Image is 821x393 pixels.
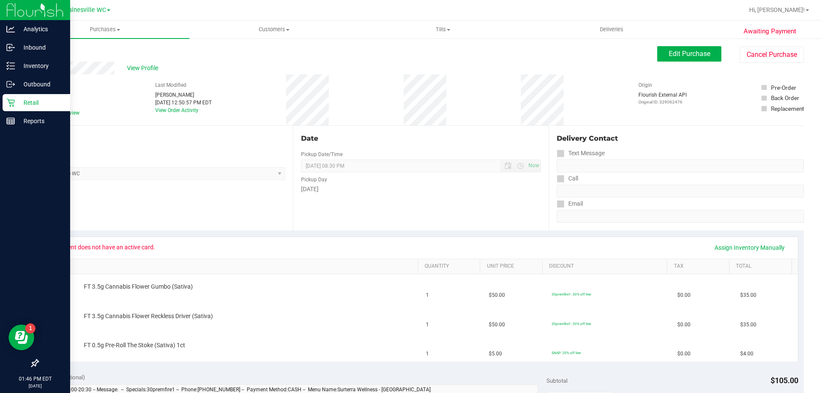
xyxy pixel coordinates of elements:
p: 01:46 PM EDT [4,375,66,383]
span: FT 0.5g Pre-Roll The Stoke (Sativa) 1ct [84,341,185,349]
div: Pre-Order [771,83,796,92]
a: Assign Inventory Manually [709,240,790,255]
a: Tax [674,263,726,270]
a: Customers [189,21,358,38]
div: Date [301,133,540,144]
p: Reports [15,116,66,126]
span: SNAP: 20% off line [552,351,581,355]
span: FT 3.5g Cannabis Flower Gumbo (Sativa) [84,283,193,291]
p: [DATE] [4,383,66,389]
div: Flourish External API [638,91,687,105]
a: Total [736,263,788,270]
a: View Order Activity [155,107,198,113]
span: 1 [426,350,429,358]
label: Text Message [557,147,605,160]
div: [PERSON_NAME] [155,91,212,99]
span: Patient does not have an active card. [52,240,161,254]
span: $0.00 [677,350,691,358]
label: Email [557,198,583,210]
a: Discount [549,263,664,270]
span: $105.00 [771,376,798,385]
span: $5.00 [489,350,502,358]
p: Original ID: 329062476 [638,99,687,105]
iframe: Resource center unread badge [25,323,35,334]
p: Inbound [15,42,66,53]
span: Customers [190,26,358,33]
div: Back Order [771,94,799,102]
iframe: Resource center [9,325,34,350]
span: FT 3.5g Cannabis Flower Reckless Driver (Sativa) [84,312,213,320]
a: Deliveries [527,21,696,38]
span: View Profile [127,64,161,73]
inline-svg: Inventory [6,62,15,70]
span: 1 [426,291,429,299]
a: Tills [358,21,527,38]
label: Call [557,172,578,185]
span: $50.00 [489,321,505,329]
span: 30premfire1: 30% off line [552,292,591,296]
div: Delivery Contact [557,133,804,144]
a: Purchases [21,21,189,38]
span: Edit Purchase [669,50,710,58]
label: Last Modified [155,81,186,89]
span: Purchases [21,26,189,33]
span: $50.00 [489,291,505,299]
span: 30premfire1: 30% off line [552,322,591,326]
div: [DATE] 12:50:57 PM EDT [155,99,212,106]
div: Replacement [771,104,804,113]
a: Quantity [425,263,477,270]
div: Location [38,133,285,144]
inline-svg: Retail [6,98,15,107]
span: $0.00 [677,321,691,329]
span: Awaiting Payment [744,27,796,36]
input: Format: (999) 999-9999 [557,185,804,198]
span: $0.00 [677,291,691,299]
span: 1 [426,321,429,329]
inline-svg: Outbound [6,80,15,89]
span: $4.00 [740,350,753,358]
label: Origin [638,81,652,89]
p: Analytics [15,24,66,34]
div: [DATE] [301,185,540,194]
span: Deliveries [588,26,635,33]
span: $35.00 [740,291,756,299]
span: Gainesville WC [64,6,106,14]
label: Pickup Date/Time [301,151,343,158]
p: Inventory [15,61,66,71]
p: Retail [15,98,66,108]
inline-svg: Analytics [6,25,15,33]
a: SKU [50,263,414,270]
span: Tills [359,26,527,33]
span: Hi, [PERSON_NAME]! [749,6,805,13]
span: Subtotal [546,377,567,384]
input: Format: (999) 999-9999 [557,160,804,172]
label: Pickup Day [301,176,327,183]
button: Cancel Purchase [740,47,804,63]
p: Outbound [15,79,66,89]
inline-svg: Inbound [6,43,15,52]
inline-svg: Reports [6,117,15,125]
a: Unit Price [487,263,539,270]
button: Edit Purchase [657,46,721,62]
span: $35.00 [740,321,756,329]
